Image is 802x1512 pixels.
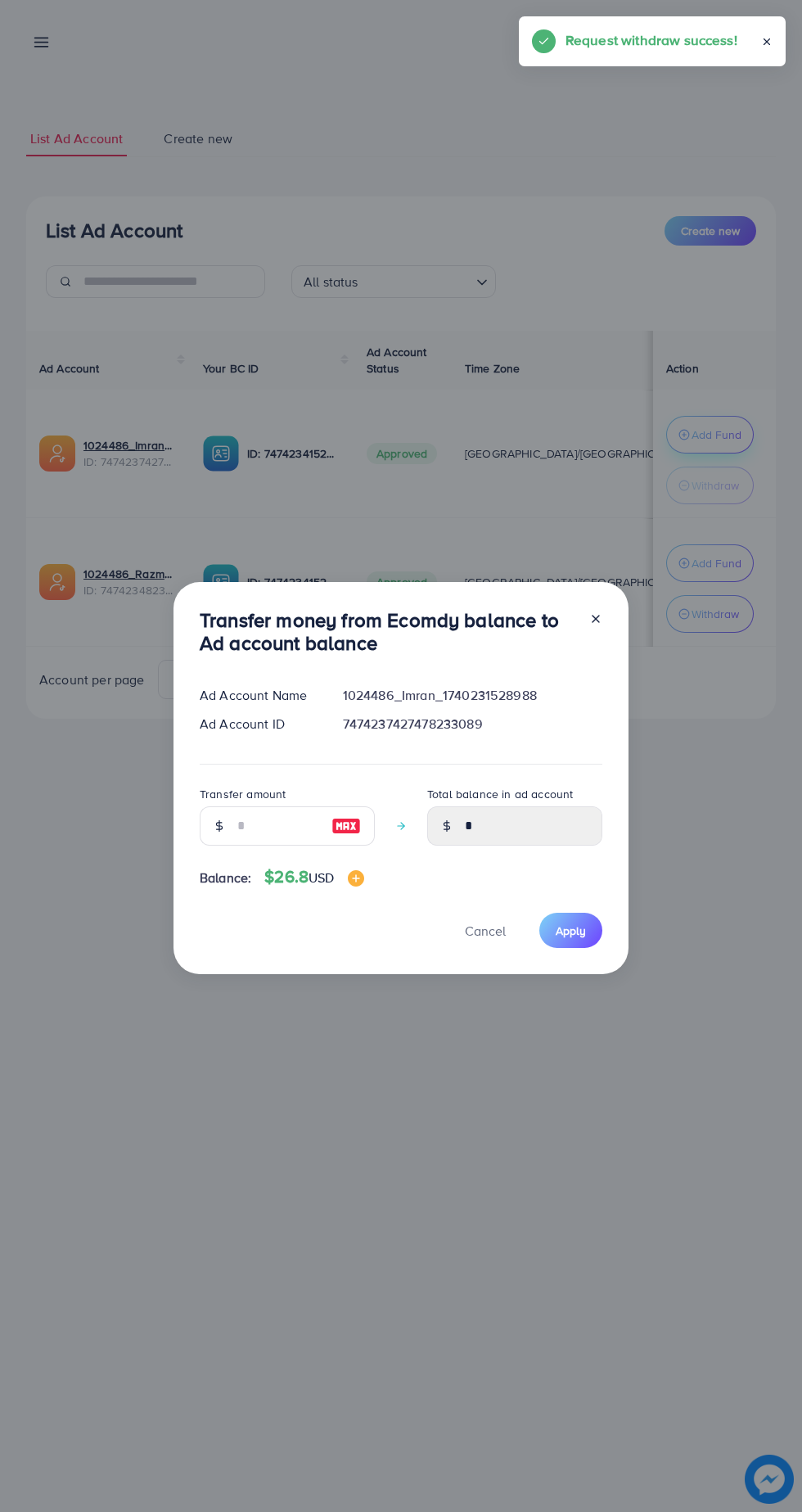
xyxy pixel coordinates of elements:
[330,686,615,705] div: 1024486_Imran_1740231528988
[444,913,526,948] button: Cancel
[264,867,363,887] h4: $26.8
[565,29,737,51] h5: Request withdraw success!
[539,913,602,948] button: Apply
[309,869,334,887] span: USD
[348,870,364,887] img: image
[200,786,286,802] label: Transfer amount
[427,786,573,802] label: Total balance in ad account
[200,869,251,887] span: Balance:
[330,715,615,733] div: 7474237427478233089
[556,923,586,939] span: Apply
[187,686,330,705] div: Ad Account Name
[465,922,506,940] span: Cancel
[331,816,361,836] img: image
[187,715,330,733] div: Ad Account ID
[200,608,576,656] h3: Transfer money from Ecomdy balance to Ad account balance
